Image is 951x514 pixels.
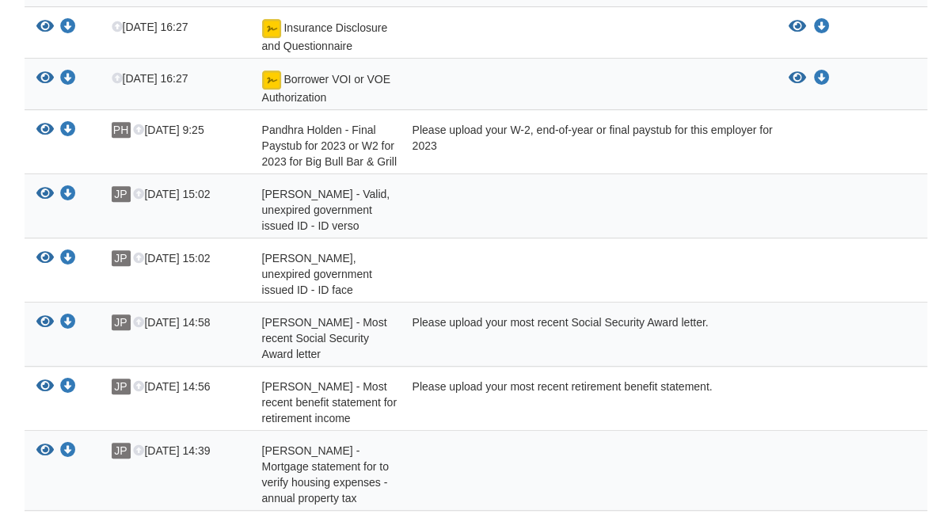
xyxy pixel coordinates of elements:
span: [PERSON_NAME] - Most recent benefit statement for retirement income [262,380,397,425]
button: View Insurance Disclosure and Questionnaire [36,19,54,36]
button: View Borrower VOI or VOE Authorization [789,70,806,86]
span: JP [112,250,131,266]
span: JP [112,379,131,394]
a: Download Insurance Disclosure and Questionnaire [814,21,830,33]
a: Download Borrower VOI or VOE Authorization [814,72,830,85]
span: [DATE] 9:25 [133,124,204,136]
a: Download John Phegley - Most recent benefit statement for retirement income [60,381,76,394]
span: JP [112,186,131,202]
button: View Borrower VOI or VOE Authorization [36,70,54,87]
a: Download John Phegley - Most recent Social Security Award letter [60,317,76,329]
button: View Insurance Disclosure and Questionnaire [789,19,806,35]
span: [PERSON_NAME], unexpired government issued ID - ID face [262,252,372,296]
span: [DATE] 14:58 [133,316,210,329]
span: [DATE] 16:27 [112,72,188,85]
img: Document fully signed [262,70,281,89]
span: [PERSON_NAME] - Valid, unexpired government issued ID - ID verso [262,188,390,232]
button: View Pandhra Holden - Final Paystub for 2023 or W2 for 2023 for Big Bull Bar & Grill [36,122,54,139]
a: Download Insurance Disclosure and Questionnaire [60,21,76,34]
button: View John Phegley - Valid, unexpired government issued ID - ID face [36,250,54,267]
button: View John Phegley - Most recent Social Security Award letter [36,314,54,331]
span: Insurance Disclosure and Questionnaire [262,21,388,52]
span: Borrower VOI or VOE Authorization [262,73,390,104]
img: Document fully signed [262,19,281,38]
span: [DATE] 15:02 [133,252,210,265]
div: Please upload your most recent Social Security Award letter. [401,314,777,362]
a: Download John Phegley - Mortgage statement for to verify housing expenses - annual property tax [60,445,76,458]
span: [DATE] 14:56 [133,380,210,393]
span: PH [112,122,131,138]
span: Pandhra Holden - Final Paystub for 2023 or W2 for 2023 for Big Bull Bar & Grill [262,124,397,168]
div: Please upload your W-2, end-of-year or final paystub for this employer for 2023 [401,122,777,169]
a: Download Pandhra Holden - Final Paystub for 2023 or W2 for 2023 for Big Bull Bar & Grill [60,124,76,137]
span: [DATE] 16:27 [112,21,188,33]
span: [DATE] 14:39 [133,444,210,457]
span: [DATE] 15:02 [133,188,210,200]
button: View John Phegley - Mortgage statement for to verify housing expenses - annual property tax [36,443,54,459]
div: Please upload your most recent retirement benefit statement. [401,379,777,426]
a: Download John Phegley - Valid, unexpired government issued ID - ID verso [60,188,76,201]
a: Download John Phegley - Valid, unexpired government issued ID - ID face [60,253,76,265]
button: View John Phegley - Most recent benefit statement for retirement income [36,379,54,395]
span: [PERSON_NAME] - Most recent Social Security Award letter [262,316,387,360]
a: Download Borrower VOI or VOE Authorization [60,73,76,86]
span: JP [112,314,131,330]
button: View John Phegley - Valid, unexpired government issued ID - ID verso [36,186,54,203]
span: JP [112,443,131,459]
span: [PERSON_NAME] - Mortgage statement for to verify housing expenses - annual property tax [262,444,389,504]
